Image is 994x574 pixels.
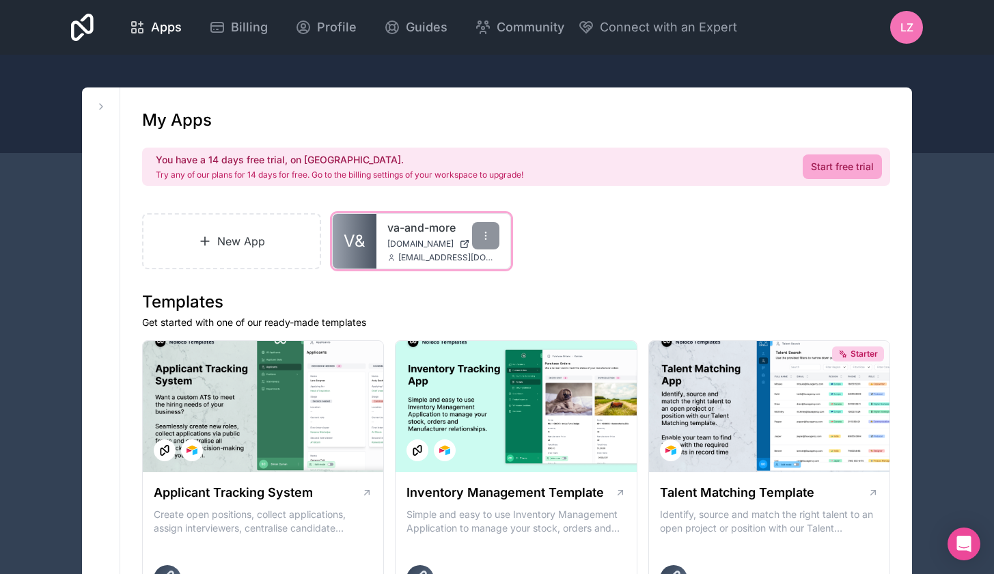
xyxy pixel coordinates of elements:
[803,154,882,179] a: Start free trial
[398,252,499,263] span: [EMAIL_ADDRESS][DOMAIN_NAME]
[387,219,499,236] a: va-and-more
[231,18,268,37] span: Billing
[142,316,890,329] p: Get started with one of our ready-made templates
[387,238,454,249] span: [DOMAIN_NAME]
[373,12,458,42] a: Guides
[851,348,878,359] span: Starter
[387,238,499,249] a: [DOMAIN_NAME]
[142,109,212,131] h1: My Apps
[118,12,193,42] a: Apps
[406,483,604,502] h1: Inventory Management Template
[142,291,890,313] h1: Templates
[156,153,523,167] h2: You have a 14 days free trial, on [GEOGRAPHIC_DATA].
[344,230,365,252] span: V&
[406,508,625,535] p: Simple and easy to use Inventory Management Application to manage your stock, orders and Manufact...
[333,214,376,269] a: V&
[497,18,564,37] span: Community
[439,445,450,456] img: Airtable Logo
[660,508,879,535] p: Identify, source and match the right talent to an open project or position with our Talent Matchi...
[154,483,313,502] h1: Applicant Tracking System
[665,445,676,456] img: Airtable Logo
[660,483,814,502] h1: Talent Matching Template
[284,12,368,42] a: Profile
[154,508,372,535] p: Create open positions, collect applications, assign interviewers, centralise candidate feedback a...
[406,18,447,37] span: Guides
[948,528,980,560] div: Open Intercom Messenger
[317,18,357,37] span: Profile
[198,12,279,42] a: Billing
[187,445,197,456] img: Airtable Logo
[900,19,913,36] span: LZ
[464,12,575,42] a: Community
[600,18,737,37] span: Connect with an Expert
[151,18,182,37] span: Apps
[156,169,523,180] p: Try any of our plans for 14 days for free. Go to the billing settings of your workspace to upgrade!
[578,18,737,37] button: Connect with an Expert
[142,213,321,269] a: New App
